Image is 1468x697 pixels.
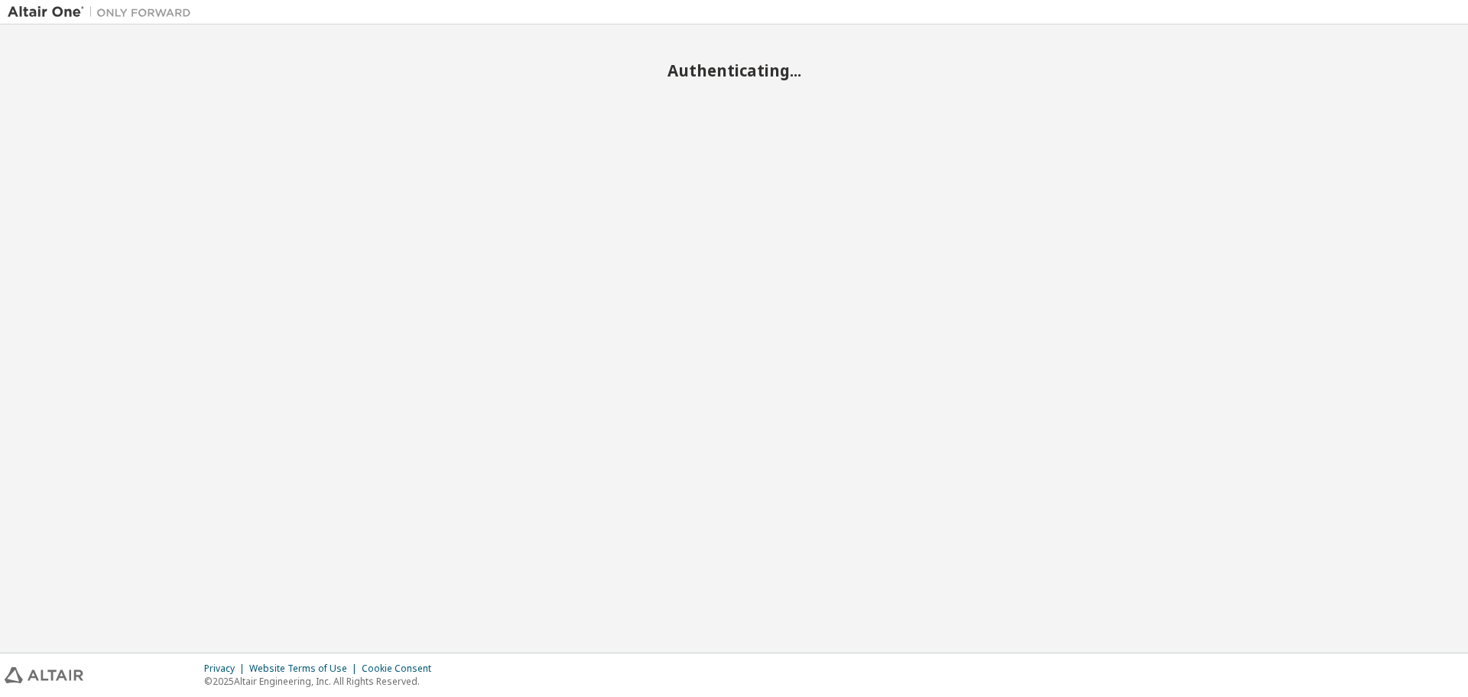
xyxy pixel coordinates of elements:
div: Website Terms of Use [249,663,362,675]
h2: Authenticating... [8,60,1460,80]
p: © 2025 Altair Engineering, Inc. All Rights Reserved. [204,675,440,688]
div: Cookie Consent [362,663,440,675]
div: Privacy [204,663,249,675]
img: altair_logo.svg [5,667,83,683]
img: Altair One [8,5,199,20]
